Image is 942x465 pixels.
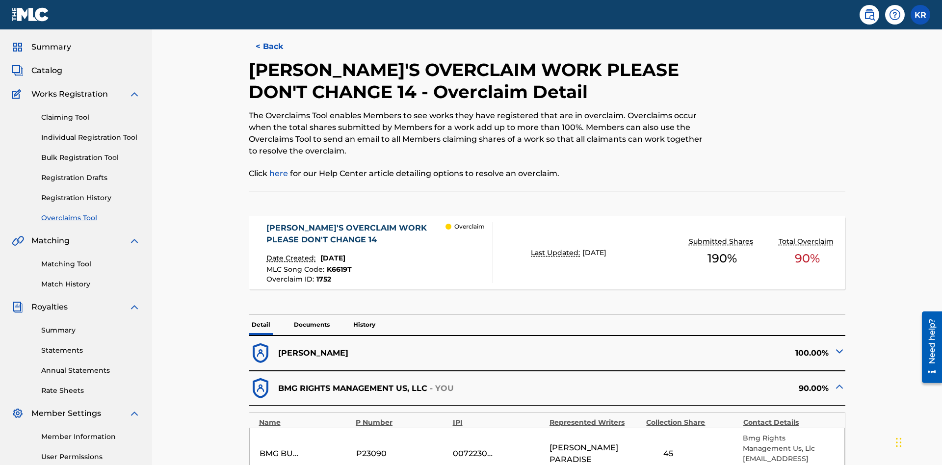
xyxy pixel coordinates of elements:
div: P Number [356,417,447,428]
p: History [350,314,378,335]
span: 1752 [316,275,331,284]
a: [PERSON_NAME]'S OVERCLAIM WORK PLEASE DON'T CHANGE 14Date Created:[DATE]MLC Song Code:K6619TOverc... [249,216,846,289]
p: Detail [249,314,273,335]
p: Click for our Help Center article detailing options to resolve an overclaim. [249,168,708,180]
img: Royalties [12,301,24,313]
img: MLC Logo [12,7,50,22]
p: Last Updated: [531,248,582,258]
div: Collection Share [646,417,738,428]
img: expand [129,408,140,419]
img: expand [129,235,140,247]
img: dfb38c8551f6dcc1ac04.svg [249,376,273,400]
div: User Menu [911,5,930,25]
span: 190 % [707,250,737,267]
a: Individual Registration Tool [41,132,140,143]
img: dfb38c8551f6dcc1ac04.svg [249,341,273,365]
a: Claiming Tool [41,112,140,123]
a: Match History [41,279,140,289]
div: 90.00% [547,376,845,400]
p: Documents [291,314,333,335]
span: Overclaim ID : [266,275,316,284]
img: Summary [12,41,24,53]
a: Registration Drafts [41,173,140,183]
p: Bmg Rights Management Us, Llc [743,433,835,454]
a: Member Information [41,432,140,442]
span: Member Settings [31,408,101,419]
a: Statements [41,345,140,356]
a: here [269,169,288,178]
img: search [863,9,875,21]
div: [PERSON_NAME]'S OVERCLAIM WORK PLEASE DON'T CHANGE 14 [266,222,445,246]
iframe: Chat Widget [893,418,942,465]
a: Matching Tool [41,259,140,269]
a: SummarySummary [12,41,71,53]
p: Submitted Shares [689,236,756,247]
div: Drag [896,428,902,457]
img: help [889,9,901,21]
p: [PERSON_NAME] [278,347,348,359]
img: Member Settings [12,408,24,419]
img: Catalog [12,65,24,77]
span: Catalog [31,65,62,77]
p: BMG RIGHTS MANAGEMENT US, LLC [278,383,427,394]
img: expand [129,301,140,313]
img: expand [129,88,140,100]
span: 90 % [795,250,820,267]
span: Works Registration [31,88,108,100]
h2: [PERSON_NAME]'S OVERCLAIM WORK PLEASE DON'T CHANGE 14 - Overclaim Detail [249,59,708,103]
div: Contact Details [743,417,835,428]
span: MLC Song Code : [266,265,327,274]
div: Represented Writers [549,417,641,428]
span: Matching [31,235,70,247]
a: Registration History [41,193,140,203]
span: Royalties [31,301,68,313]
p: Total Overclaim [779,236,836,247]
p: - YOU [430,383,454,394]
span: K6619T [327,265,352,274]
a: Rate Sheets [41,386,140,396]
button: < Back [249,34,308,59]
div: Help [885,5,905,25]
div: Name [259,417,351,428]
p: Overclaim [454,222,485,231]
img: Works Registration [12,88,25,100]
img: expand-cell-toggle [834,381,845,392]
a: Annual Statements [41,365,140,376]
a: Summary [41,325,140,336]
div: IPI [453,417,545,428]
a: Overclaims Tool [41,213,140,223]
img: Matching [12,235,24,247]
a: CatalogCatalog [12,65,62,77]
div: 100.00% [547,341,845,365]
a: User Permissions [41,452,140,462]
iframe: Resource Center [915,308,942,388]
span: [DATE] [320,254,345,262]
p: Date Created: [266,253,318,263]
a: Public Search [860,5,879,25]
span: [DATE] [582,248,606,257]
img: expand-cell-toggle [834,345,845,357]
a: Bulk Registration Tool [41,153,140,163]
p: The Overclaims Tool enables Members to see works they have registered that are in overclaim. Over... [249,110,708,157]
span: Summary [31,41,71,53]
